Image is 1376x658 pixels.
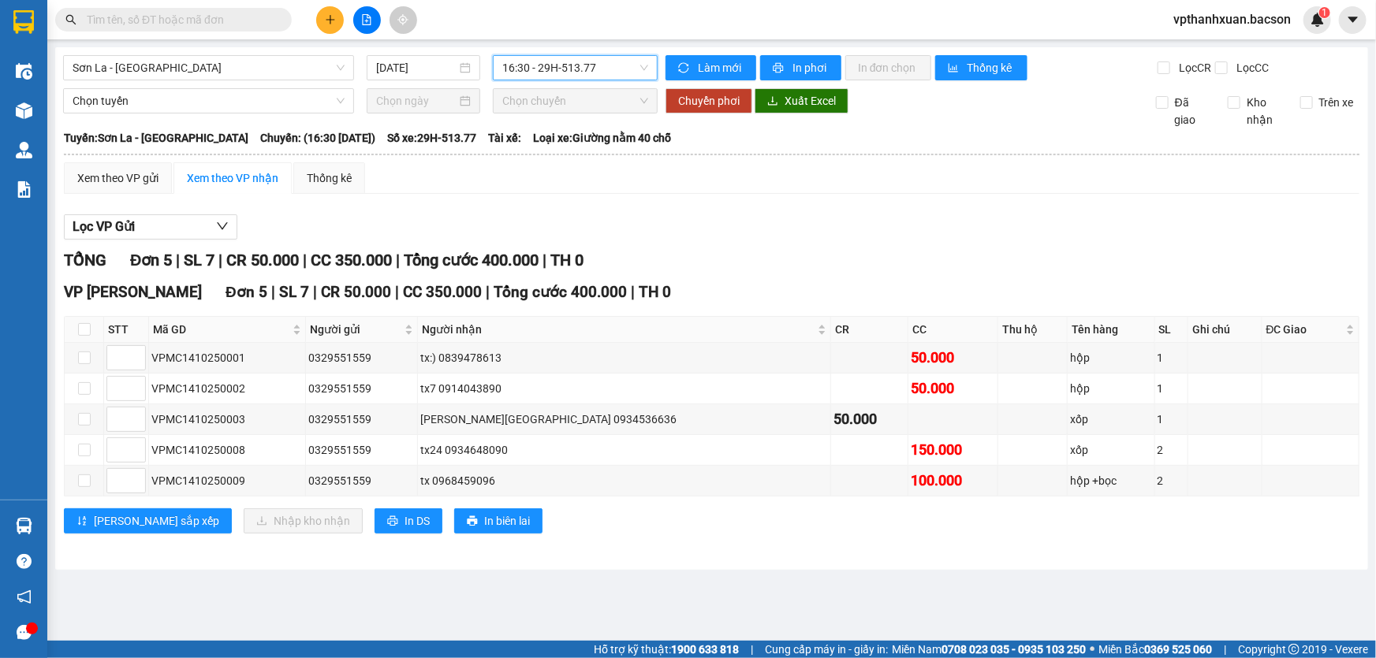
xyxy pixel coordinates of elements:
[935,55,1027,80] button: bar-chartThống kê
[1158,380,1186,397] div: 1
[420,411,828,428] div: [PERSON_NAME][GEOGRAPHIC_DATA] 0934536636
[833,408,905,430] div: 50.000
[998,317,1068,343] th: Thu hộ
[149,466,306,496] td: VPMC1410250009
[1240,94,1288,128] span: Kho nhận
[64,508,232,533] button: sort-ascending[PERSON_NAME] sắp xếp
[502,89,648,113] span: Chọn chuyến
[1230,59,1271,76] span: Lọc CC
[149,435,306,466] td: VPMC1410250008
[911,347,995,369] div: 50.000
[16,518,32,534] img: warehouse-icon
[76,515,88,528] span: sort-ascending
[130,251,172,270] span: Đơn 5
[260,129,375,147] span: Chuyến: (16:30 [DATE])
[153,321,289,338] span: Mã GD
[1288,644,1300,655] span: copyright
[1070,411,1152,428] div: xốp
[176,251,180,270] span: |
[16,142,32,158] img: warehouse-icon
[942,643,1086,656] strong: 0708 023 035 - 0935 103 250
[892,641,1086,658] span: Miền Nam
[1144,643,1212,656] strong: 0369 525 060
[64,283,202,301] span: VP [PERSON_NAME]
[1070,380,1152,397] div: hộp
[73,89,345,113] span: Chọn tuyến
[87,11,273,28] input: Tìm tên, số ĐT hoặc mã đơn
[403,283,482,301] span: CC 350.000
[698,59,744,76] span: Làm mới
[77,169,158,187] div: Xem theo VP gửi
[308,349,415,366] div: 0329551559
[533,129,671,147] span: Loại xe: Giường nằm 40 chỗ
[1158,441,1186,459] div: 2
[404,251,539,270] span: Tổng cước 400.000
[151,411,303,428] div: VPMC1410250003
[1161,9,1303,29] span: vpthanhxuan.bacson
[486,283,490,301] span: |
[151,472,303,489] div: VPMC1410250009
[631,283,635,301] span: |
[484,512,530,530] span: In biên lai
[1313,94,1360,111] span: Trên xe
[420,349,828,366] div: tx:) 0839478613
[1158,411,1186,428] div: 1
[1339,6,1367,34] button: caret-down
[422,321,815,338] span: Người nhận
[65,14,76,25] span: search
[1188,317,1262,343] th: Ghi chú
[1098,641,1212,658] span: Miền Bắc
[395,283,399,301] span: |
[420,441,828,459] div: tx24 0934648090
[16,181,32,198] img: solution-icon
[831,317,908,343] th: CR
[397,14,408,25] span: aim
[390,6,417,34] button: aim
[1311,13,1325,27] img: icon-new-feature
[308,411,415,428] div: 0329551559
[184,251,214,270] span: SL 7
[216,220,229,232] span: down
[405,512,430,530] span: In DS
[307,169,352,187] div: Thống kê
[488,129,521,147] span: Tài xế:
[1319,7,1330,18] sup: 1
[226,283,267,301] span: Đơn 5
[104,317,149,343] th: STT
[755,88,848,113] button: downloadXuất Excel
[773,62,786,75] span: printer
[911,439,995,461] div: 150.000
[226,251,299,270] span: CR 50.000
[420,472,828,489] div: tx 0968459096
[908,317,998,343] th: CC
[376,59,457,76] input: 14/10/2025
[594,641,739,658] span: Hỗ trợ kỹ thuật:
[218,251,222,270] span: |
[760,55,841,80] button: printerIn phơi
[271,283,275,301] span: |
[94,512,219,530] span: [PERSON_NAME] sắp xếp
[151,441,303,459] div: VPMC1410250008
[948,62,961,75] span: bar-chart
[1322,7,1327,18] span: 1
[308,441,415,459] div: 0329551559
[308,380,415,397] div: 0329551559
[751,641,753,658] span: |
[73,217,135,236] span: Lọc VP Gửi
[353,6,381,34] button: file-add
[666,55,756,80] button: syncLàm mới
[310,321,401,338] span: Người gửi
[387,515,398,528] span: printer
[376,92,457,110] input: Chọn ngày
[1068,317,1155,343] th: Tên hàng
[396,251,400,270] span: |
[187,169,278,187] div: Xem theo VP nhận
[17,589,32,604] span: notification
[149,404,306,435] td: VPMC1410250003
[64,251,106,270] span: TỔNG
[151,349,303,366] div: VPMC1410250001
[316,6,344,34] button: plus
[792,59,829,76] span: In phơi
[313,283,317,301] span: |
[361,14,372,25] span: file-add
